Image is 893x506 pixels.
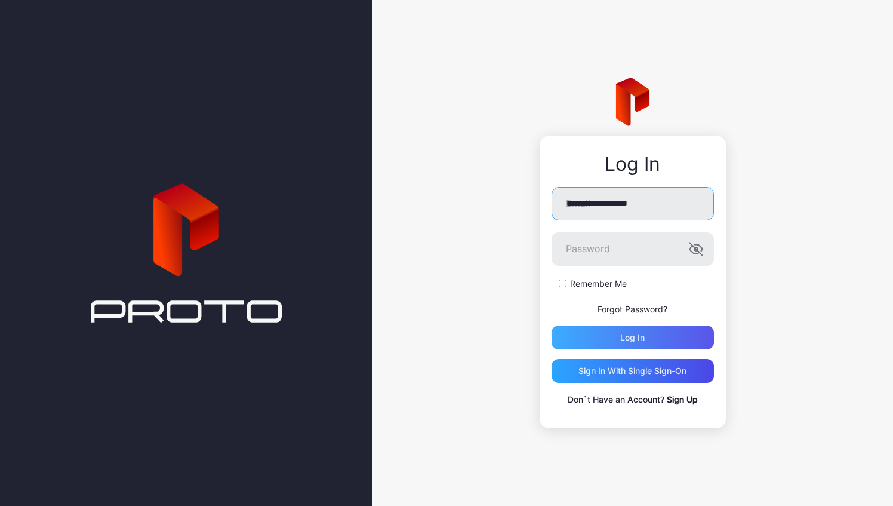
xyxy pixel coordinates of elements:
input: Password [552,232,714,266]
div: Log In [552,154,714,175]
div: Sign in With Single Sign-On [578,366,686,376]
button: Password [689,242,703,256]
button: Sign in With Single Sign-On [552,359,714,383]
label: Remember Me [570,278,627,290]
div: Log in [620,333,645,342]
p: Don`t Have an Account? [552,392,714,407]
a: Forgot Password? [598,304,667,314]
a: Sign Up [667,394,698,404]
input: Email [552,187,714,220]
button: Log in [552,326,714,349]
